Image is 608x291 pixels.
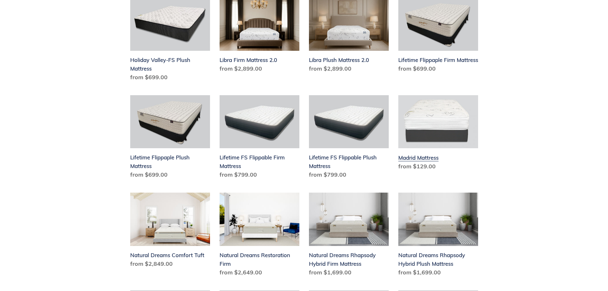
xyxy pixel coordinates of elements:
a: Lifetime FS Flippable Firm Mattress [220,95,299,182]
a: Natural Dreams Rhapsody Hybrid Plush Mattress [398,193,478,279]
a: Madrid Mattress [398,95,478,173]
a: Lifetime Flippaple Plush Mattress [130,95,210,182]
a: Natural Dreams Restoration Firm [220,193,299,279]
a: Natural Dreams Rhapsody Hybrid Firm Mattress [309,193,389,279]
a: Natural Dreams Comfort Tuft [130,193,210,271]
a: Lifetime FS Flippable Plush Mattress [309,95,389,182]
